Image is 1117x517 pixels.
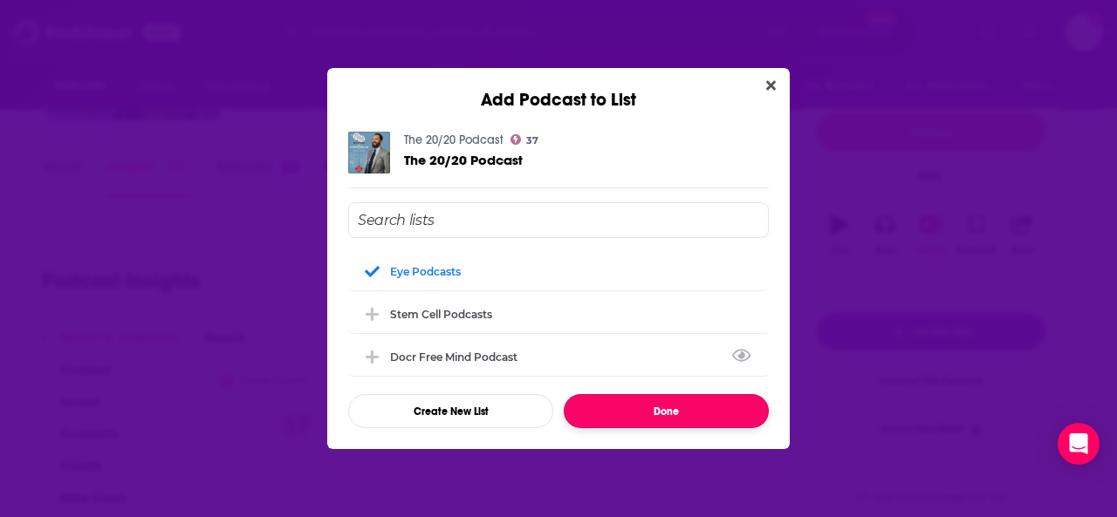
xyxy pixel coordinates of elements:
div: Stem Cell Podcasts [390,308,492,321]
div: Add Podcast To List [348,202,769,428]
button: Create New List [348,394,553,428]
div: docr free mind podcast [348,337,769,376]
div: Stem Cell Podcasts [348,295,769,333]
input: Search lists [348,202,769,238]
div: Add Podcast to List [327,68,790,111]
a: The 20/20 Podcast [404,153,523,167]
span: 37 [526,137,538,145]
button: Close [759,75,783,97]
button: View Link [517,360,528,362]
div: Open Intercom Messenger [1058,423,1100,465]
span: The 20/20 Podcast [404,152,523,168]
img: The 20/20 Podcast [348,132,390,173]
div: eye podcasts [348,252,769,290]
button: Done [564,394,769,428]
div: eye podcasts [390,265,461,278]
div: docr free mind podcast [390,350,528,364]
a: 37 [511,134,538,145]
a: The 20/20 Podcast [404,133,504,147]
